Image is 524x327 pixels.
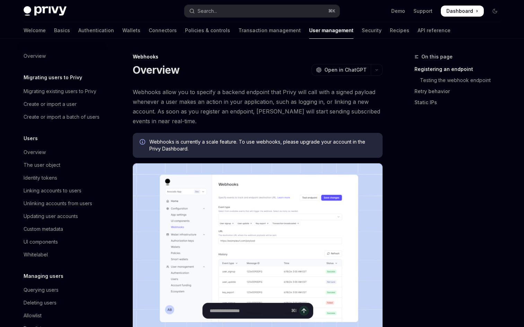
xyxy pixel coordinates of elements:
[185,22,230,39] a: Policies & controls
[18,309,107,322] a: Allowlist
[184,5,340,17] button: Open search
[421,53,453,61] span: On this page
[418,22,451,39] a: API reference
[18,159,107,171] a: The user object
[24,134,38,143] h5: Users
[414,97,506,108] a: Static IPs
[18,172,107,184] a: Identity tokens
[18,210,107,222] a: Updating user accounts
[18,50,107,62] a: Overview
[24,6,67,16] img: dark logo
[24,87,96,96] div: Migrating existing users to Privy
[24,212,78,220] div: Updating user accounts
[18,146,107,158] a: Overview
[18,223,107,235] a: Custom metadata
[24,73,82,82] h5: Migrating users to Privy
[18,284,107,296] a: Querying users
[390,22,409,39] a: Recipes
[54,22,70,39] a: Basics
[24,113,99,121] div: Create or import a batch of users
[18,236,107,248] a: UI components
[122,22,140,39] a: Wallets
[24,251,48,259] div: Whitelabel
[299,306,309,316] button: Send message
[24,161,60,169] div: The user object
[414,86,506,97] a: Retry behavior
[18,184,107,197] a: Linking accounts to users
[24,52,46,60] div: Overview
[24,100,77,108] div: Create or import a user
[309,22,353,39] a: User management
[198,7,217,15] div: Search...
[312,64,371,76] button: Open in ChatGPT
[18,248,107,261] a: Whitelabel
[446,8,473,15] span: Dashboard
[24,272,63,280] h5: Managing users
[24,299,56,307] div: Deleting users
[391,8,405,15] a: Demo
[24,199,92,208] div: Unlinking accounts from users
[78,22,114,39] a: Authentication
[24,286,59,294] div: Querying users
[18,98,107,110] a: Create or import a user
[18,297,107,309] a: Deleting users
[238,22,301,39] a: Transaction management
[324,66,367,73] span: Open in ChatGPT
[413,8,433,15] a: Support
[140,139,147,146] svg: Info
[414,75,506,86] a: Testing the webhook endpoint
[133,87,383,126] span: Webhooks allow you to specify a backend endpoint that Privy will call with a signed payload whene...
[18,197,107,210] a: Unlinking accounts from users
[133,53,383,60] div: Webhooks
[414,64,506,75] a: Registering an endpoint
[24,238,58,246] div: UI components
[18,111,107,123] a: Create or import a batch of users
[24,22,46,39] a: Welcome
[149,22,177,39] a: Connectors
[24,187,81,195] div: Linking accounts to users
[18,85,107,98] a: Migrating existing users to Privy
[24,311,42,320] div: Allowlist
[362,22,382,39] a: Security
[133,64,180,76] h1: Overview
[24,225,63,233] div: Custom metadata
[210,303,288,318] input: Ask a question...
[24,148,46,156] div: Overview
[24,174,57,182] div: Identity tokens
[328,8,335,14] span: ⌘ K
[149,138,376,152] span: Webhooks is currently a scale feature. To use webhooks, please upgrade your account in the Privy ...
[489,6,500,17] button: Toggle dark mode
[441,6,484,17] a: Dashboard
